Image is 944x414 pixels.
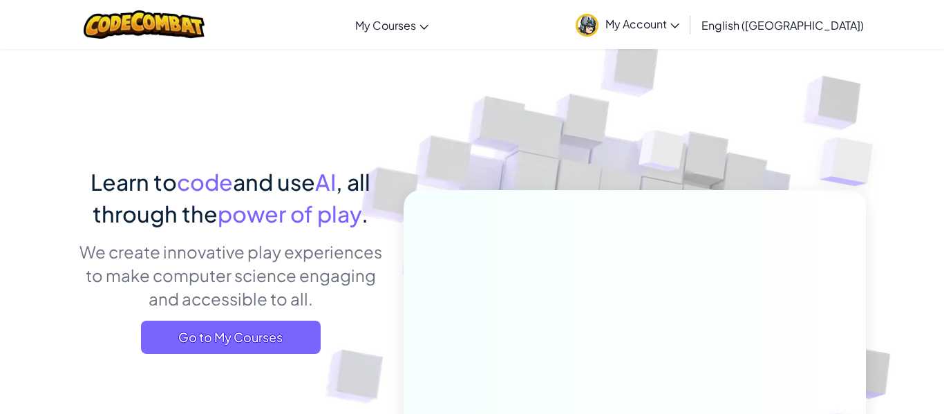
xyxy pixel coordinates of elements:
a: My Courses [348,6,435,44]
span: . [361,200,368,227]
img: CodeCombat logo [84,10,205,39]
span: Learn to [91,168,177,196]
a: Go to My Courses [141,321,321,354]
span: My Courses [355,18,416,32]
a: English ([GEOGRAPHIC_DATA]) [695,6,871,44]
span: English ([GEOGRAPHIC_DATA]) [701,18,864,32]
span: and use [233,168,315,196]
span: code [177,168,233,196]
img: Overlap cubes [613,103,712,206]
span: power of play [218,200,361,227]
img: Overlap cubes [792,104,912,220]
span: AI [315,168,336,196]
img: avatar [576,14,598,37]
span: My Account [605,17,679,31]
a: My Account [569,3,686,46]
p: We create innovative play experiences to make computer science engaging and accessible to all. [78,240,383,310]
